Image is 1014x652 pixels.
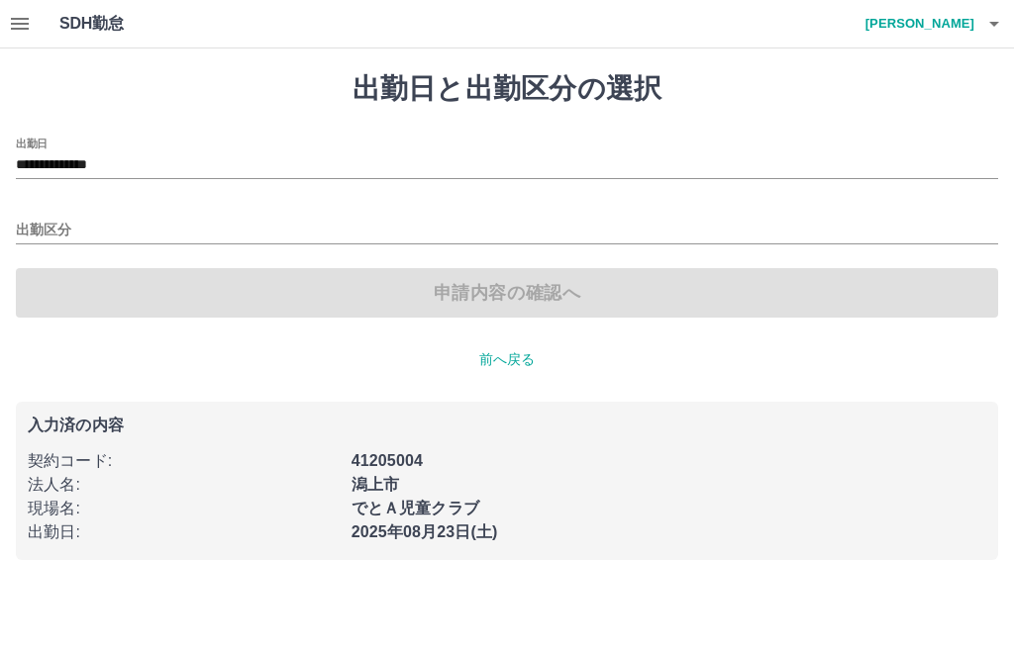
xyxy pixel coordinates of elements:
p: 現場名 : [28,497,340,520]
label: 出勤日 [16,136,48,150]
b: でとＡ児童クラブ [352,500,479,516]
b: 潟上市 [352,476,399,493]
p: 契約コード : [28,449,340,473]
p: 入力済の内容 [28,418,986,433]
b: 2025年08月23日(土) [352,523,498,540]
p: 前へ戻る [16,349,998,370]
h1: 出勤日と出勤区分の選択 [16,72,998,106]
p: 法人名 : [28,473,340,497]
p: 出勤日 : [28,520,340,544]
b: 41205004 [352,452,423,469]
